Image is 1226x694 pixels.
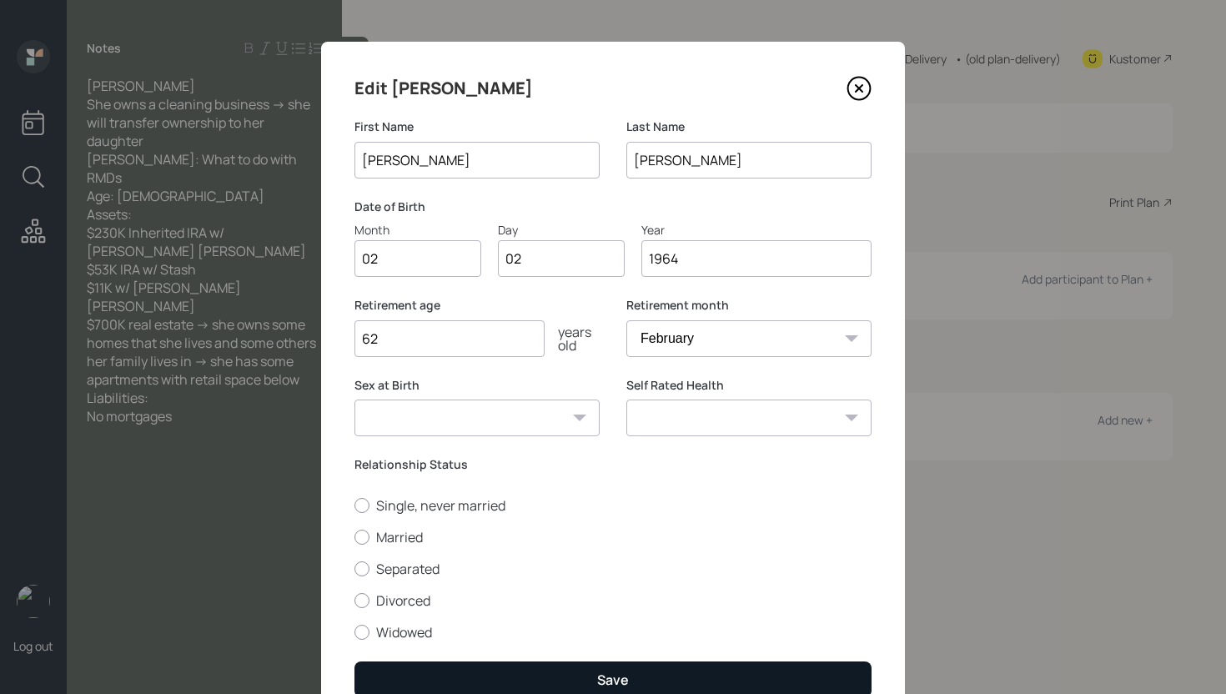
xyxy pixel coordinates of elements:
[626,118,872,135] label: Last Name
[626,377,872,394] label: Self Rated Health
[545,325,600,352] div: years old
[354,75,533,102] h4: Edit [PERSON_NAME]
[641,240,872,277] input: Year
[626,297,872,314] label: Retirement month
[498,240,625,277] input: Day
[354,496,872,515] label: Single, never married
[597,671,629,689] div: Save
[498,221,625,239] div: Day
[354,118,600,135] label: First Name
[641,221,872,239] div: Year
[354,221,481,239] div: Month
[354,456,872,473] label: Relationship Status
[354,560,872,578] label: Separated
[354,377,600,394] label: Sex at Birth
[354,240,481,277] input: Month
[354,528,872,546] label: Married
[354,623,872,641] label: Widowed
[354,199,872,215] label: Date of Birth
[354,297,600,314] label: Retirement age
[354,591,872,610] label: Divorced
